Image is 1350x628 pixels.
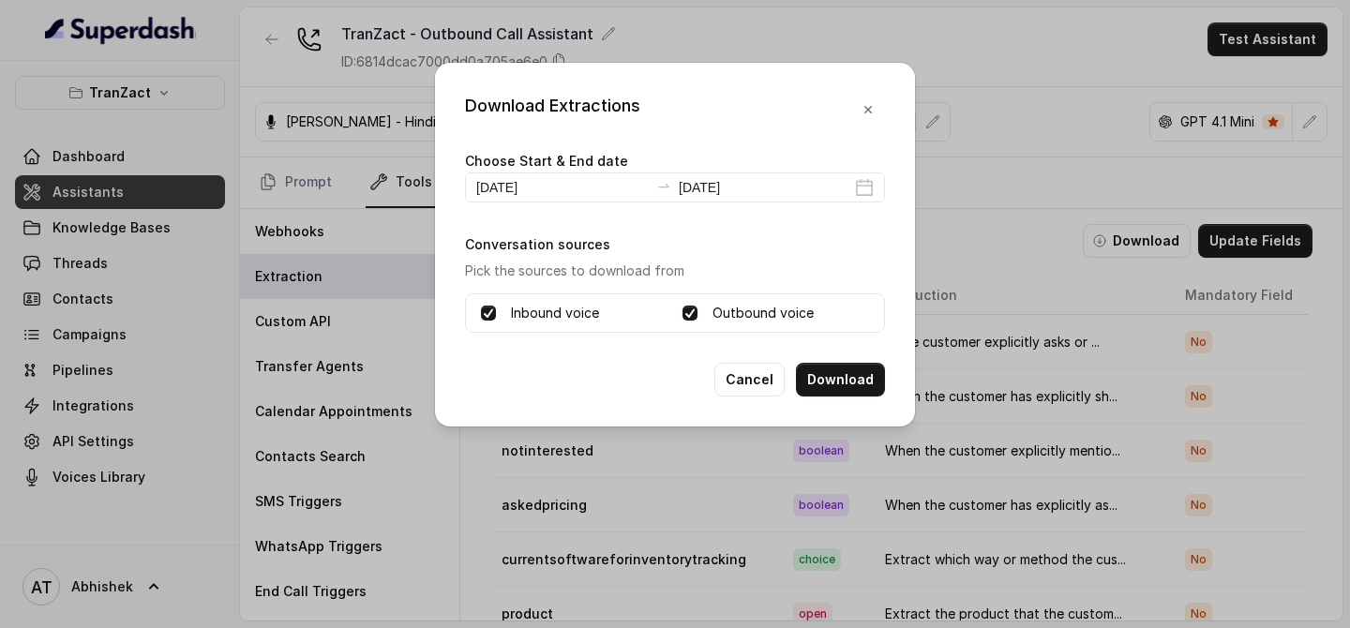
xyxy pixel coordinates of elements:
[465,93,640,127] div: Download Extractions
[679,177,851,198] input: End date
[465,236,610,252] label: Conversation sources
[476,177,649,198] input: Start date
[712,302,814,324] label: Outbound voice
[465,260,885,282] p: Pick the sources to download from
[465,153,628,169] label: Choose Start & End date
[714,363,785,396] button: Cancel
[511,302,599,324] label: Inbound voice
[656,178,671,193] span: to
[656,178,671,193] span: swap-right
[796,363,885,396] button: Download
